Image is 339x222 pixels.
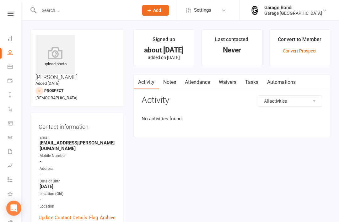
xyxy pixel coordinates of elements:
a: Payments [8,74,22,89]
div: Date of Birth [40,178,116,184]
div: Garage [GEOGRAPHIC_DATA] [264,10,322,16]
div: Never [207,47,256,53]
a: What's New [8,187,22,202]
div: upload photo [35,47,75,68]
a: Product Sales [8,117,22,131]
a: Archive [100,214,116,221]
a: Tasks [241,75,263,89]
span: Settings [194,3,211,17]
a: Waivers [214,75,241,89]
img: thumb_image1753165558.png [249,4,261,17]
span: [DEMOGRAPHIC_DATA] [35,95,77,100]
input: Search... [37,6,134,15]
div: about [DATE] [139,47,188,53]
div: Address [40,166,116,172]
div: Convert to Member [278,35,321,47]
snap: prospect [44,89,63,93]
div: Email [40,135,116,141]
div: Location (Old) [40,191,116,197]
h3: Contact information [39,121,116,130]
a: Reports [8,89,22,103]
button: Add [142,5,169,16]
a: People [8,46,22,60]
strong: - [40,171,116,177]
strong: - [40,196,116,202]
li: No activities found. [142,115,322,122]
strong: - [40,159,116,164]
a: Assessments [8,159,22,173]
div: Signed up [153,35,175,47]
a: Activity [134,75,159,89]
a: Calendar [8,60,22,74]
div: Mobile Number [40,153,116,159]
a: Notes [159,75,180,89]
a: Automations [263,75,300,89]
a: Convert Prospect [283,48,317,53]
div: Last contacted [215,35,248,47]
strong: [EMAIL_ADDRESS][PERSON_NAME][DOMAIN_NAME] [40,140,116,151]
h3: [PERSON_NAME] [35,35,119,80]
time: Added [DATE] [35,81,59,86]
span: Add [153,8,161,13]
div: Location [40,203,116,209]
p: added on [DATE] [139,55,188,60]
a: Update Contact Details [39,214,87,221]
a: Attendance [180,75,214,89]
h3: Activity [142,95,322,105]
a: Dashboard [8,32,22,46]
div: Garage Bondi [264,5,322,10]
div: Open Intercom Messenger [6,201,21,216]
a: Flag [89,214,98,221]
strong: [DATE] [40,184,116,189]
